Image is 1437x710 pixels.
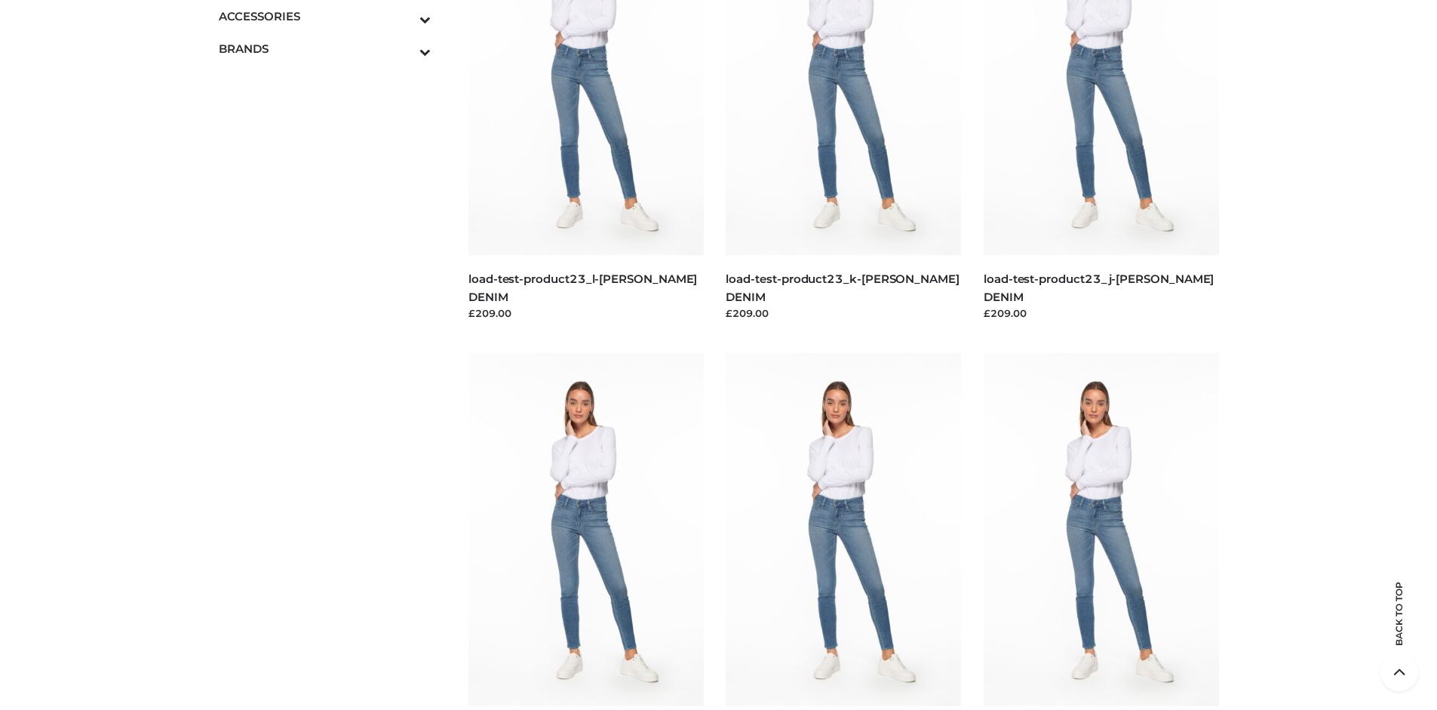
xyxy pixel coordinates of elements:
span: Back to top [1380,608,1418,646]
div: £209.00 [726,306,961,321]
span: ACCESSORIES [219,8,431,25]
div: £209.00 [984,306,1219,321]
a: BRANDSToggle Submenu [219,32,431,65]
div: £209.00 [468,306,704,321]
span: BRANDS [219,40,431,57]
a: load-test-product23_j-[PERSON_NAME] DENIM [984,272,1214,303]
a: load-test-product23_k-[PERSON_NAME] DENIM [726,272,959,303]
a: load-test-product23_l-[PERSON_NAME] DENIM [468,272,697,303]
button: Toggle Submenu [378,32,431,65]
